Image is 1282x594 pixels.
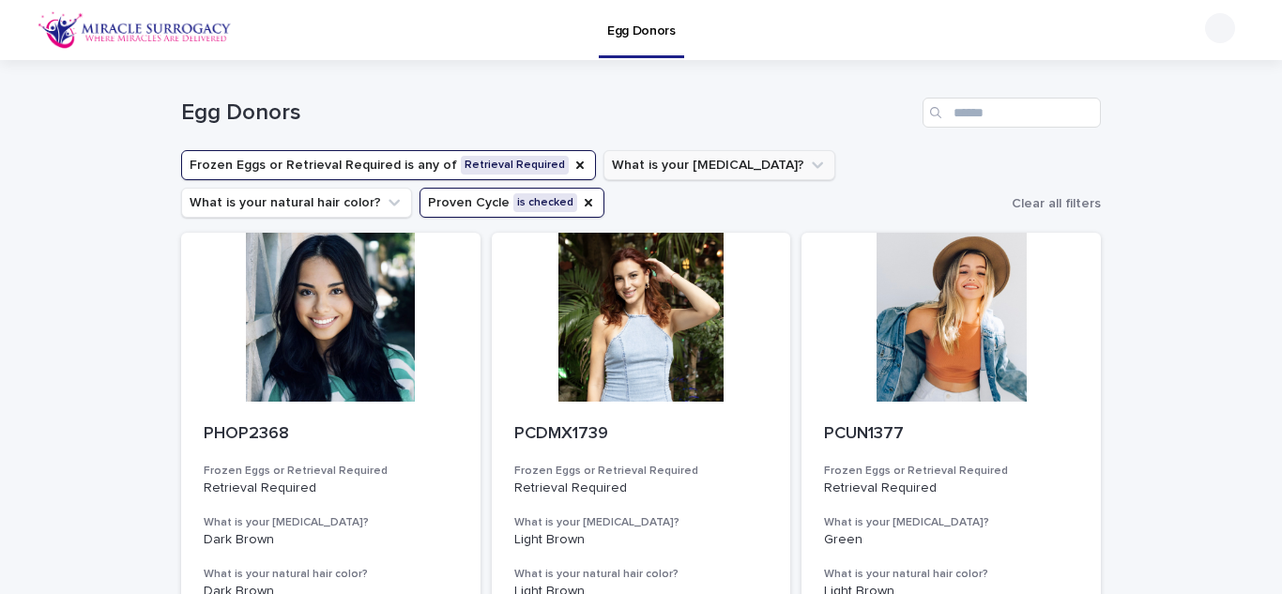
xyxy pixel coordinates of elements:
img: OiFFDOGZQuirLhrlO1ag [38,11,232,49]
h3: Frozen Eggs or Retrieval Required [514,464,769,479]
span: Clear all filters [1012,197,1101,210]
button: Frozen Eggs or Retrieval Required [181,150,596,180]
p: PCDMX1739 [514,424,769,445]
p: Light Brown [514,532,769,548]
p: Dark Brown [204,532,458,548]
p: Retrieval Required [824,480,1078,496]
button: What is your eye color? [603,150,835,180]
h3: What is your natural hair color? [824,567,1078,582]
h1: Egg Donors [181,99,915,127]
p: PCUN1377 [824,424,1078,445]
h3: What is your [MEDICAL_DATA]? [824,515,1078,530]
h3: What is your natural hair color? [204,567,458,582]
button: Clear all filters [1004,190,1101,218]
h3: Frozen Eggs or Retrieval Required [824,464,1078,479]
h3: What is your [MEDICAL_DATA]? [514,515,769,530]
h3: What is your natural hair color? [514,567,769,582]
p: Retrieval Required [204,480,458,496]
h3: What is your [MEDICAL_DATA]? [204,515,458,530]
p: Retrieval Required [514,480,769,496]
p: Green [824,532,1078,548]
button: What is your natural hair color? [181,188,412,218]
p: PHOP2368 [204,424,458,445]
button: Proven Cycle [420,188,604,218]
input: Search [923,98,1101,128]
h3: Frozen Eggs or Retrieval Required [204,464,458,479]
